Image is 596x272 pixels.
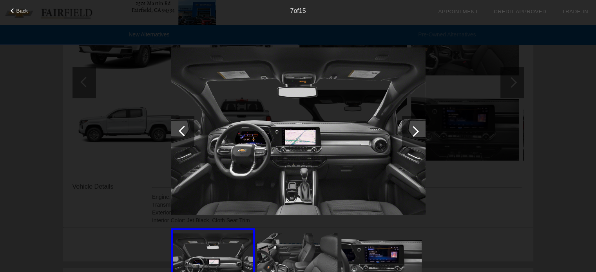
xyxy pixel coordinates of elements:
span: 15 [299,7,306,14]
img: 2026cht351987813_1280_12.png [171,36,426,227]
a: Credit Approved [494,9,546,14]
span: 7 [290,7,293,14]
a: Trade-In [562,9,588,14]
a: Appointment [438,9,478,14]
span: Back [16,8,28,14]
